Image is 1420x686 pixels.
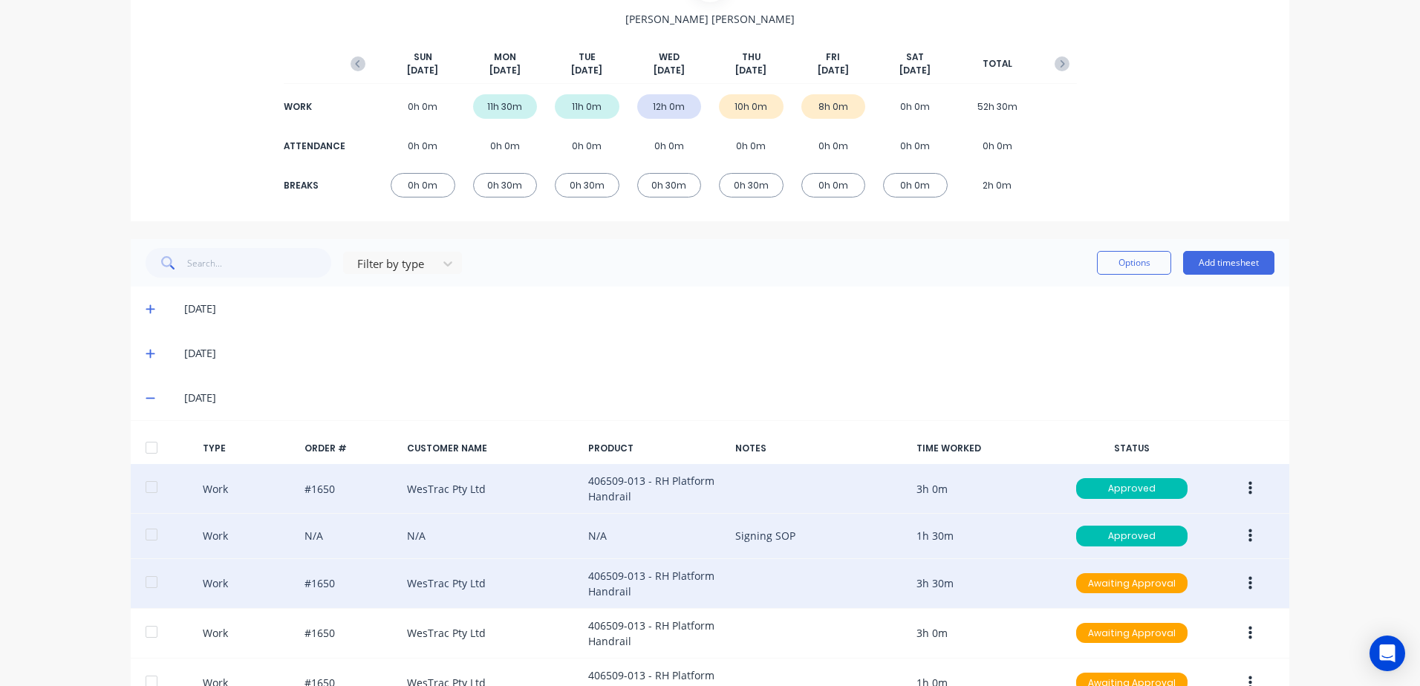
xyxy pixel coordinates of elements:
[1183,251,1274,275] button: Add timesheet
[579,50,596,64] span: TUE
[1076,623,1188,644] div: Awaiting Approval
[883,134,948,158] div: 0h 0m
[187,248,332,278] input: Search...
[588,442,723,455] div: PRODUCT
[625,11,795,27] span: [PERSON_NAME] [PERSON_NAME]
[735,442,905,455] div: NOTES
[407,64,438,77] span: [DATE]
[965,94,1030,119] div: 52h 30m
[407,442,576,455] div: CUSTOMER NAME
[284,100,343,114] div: WORK
[184,390,1274,406] div: [DATE]
[735,64,766,77] span: [DATE]
[473,94,538,119] div: 11h 30m
[983,57,1012,71] span: TOTAL
[555,173,619,197] div: 0h 30m
[637,173,702,197] div: 0h 30m
[184,345,1274,362] div: [DATE]
[965,173,1030,197] div: 2h 0m
[659,50,680,64] span: WED
[801,94,866,119] div: 8h 0m
[555,134,619,158] div: 0h 0m
[719,173,784,197] div: 0h 30m
[473,134,538,158] div: 0h 0m
[284,179,343,192] div: BREAKS
[203,442,293,455] div: TYPE
[1076,573,1188,594] div: Awaiting Approval
[826,50,840,64] span: FRI
[414,50,432,64] span: SUN
[965,134,1030,158] div: 0h 0m
[818,64,849,77] span: [DATE]
[571,64,602,77] span: [DATE]
[1076,478,1188,499] div: Approved
[391,134,455,158] div: 0h 0m
[304,442,395,455] div: ORDER #
[637,134,702,158] div: 0h 0m
[719,134,784,158] div: 0h 0m
[1097,251,1171,275] button: Options
[1076,526,1188,546] div: Approved
[719,94,784,119] div: 10h 0m
[391,94,455,119] div: 0h 0m
[184,301,1274,317] div: [DATE]
[801,134,866,158] div: 0h 0m
[906,50,924,64] span: SAT
[494,50,516,64] span: MON
[916,442,1052,455] div: TIME WORKED
[883,173,948,197] div: 0h 0m
[1369,636,1405,671] div: Open Intercom Messenger
[883,94,948,119] div: 0h 0m
[1064,442,1199,455] div: STATUS
[899,64,931,77] span: [DATE]
[742,50,761,64] span: THU
[801,173,866,197] div: 0h 0m
[555,94,619,119] div: 11h 0m
[391,173,455,197] div: 0h 0m
[489,64,521,77] span: [DATE]
[284,140,343,153] div: ATTENDANCE
[637,94,702,119] div: 12h 0m
[473,173,538,197] div: 0h 30m
[654,64,685,77] span: [DATE]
